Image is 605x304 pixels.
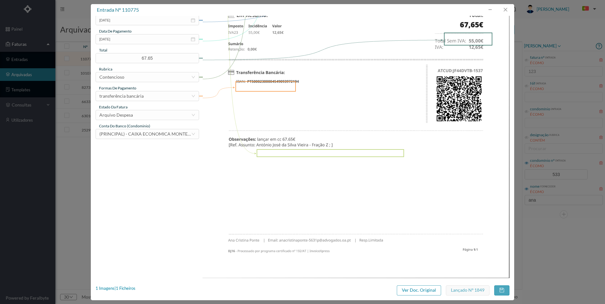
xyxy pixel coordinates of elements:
button: PT [577,4,599,14]
i: icon: down [191,113,195,117]
div: Contencioso [99,72,124,82]
div: transferência bancária [99,91,144,101]
i: icon: down [191,75,195,79]
button: Ver Doc. Original [397,285,441,295]
div: Arquivo Despesa [99,110,133,120]
div: 1 Imagens | 1 Ficheiros [96,285,135,292]
i: icon: down [191,94,195,98]
span: entrada nº 110775 [97,7,139,13]
i: icon: down [191,132,195,136]
span: estado da fatura [99,105,128,109]
button: Lançado nº 1849 [446,285,490,295]
span: conta do banco (condominio) [99,124,150,128]
span: rubrica [99,67,112,71]
i: icon: calendar [191,37,195,41]
span: total [99,48,107,52]
span: data de pagamento [99,29,132,33]
span: Formas de Pagamento [99,86,136,90]
i: icon: calendar [191,18,195,22]
span: (PRINCIPAL) - CAIXA ECONOMICA MONTEPIO GERAL ([FINANCIAL_ID]) [99,131,246,137]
